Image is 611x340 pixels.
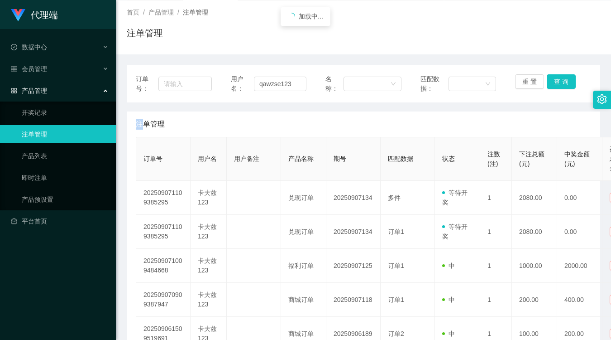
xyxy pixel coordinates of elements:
span: 订单1 [388,262,404,269]
i: 图标： check-circle-o [11,44,17,50]
a: 代理端 [11,11,58,18]
span: / [177,9,179,16]
a: 注单管理 [22,125,109,143]
span: 首页 [127,9,139,16]
h1: 代理端 [31,0,58,29]
td: 卡夫兹123 [191,249,227,283]
td: 202509071109385295 [136,215,191,249]
span: 用户名： [231,74,254,93]
td: 0.00 [557,181,602,215]
span: 多件 [388,194,401,201]
span: 加载中... [299,13,323,20]
font: 中 [449,330,455,337]
a: 图标： 仪表板平台首页 [11,212,109,230]
span: 订单2 [388,330,404,337]
td: 400.00 [557,283,602,317]
td: 1 [480,283,512,317]
font: 数据中心 [22,44,47,51]
button: 查 询 [547,74,576,89]
td: 福利订单 [281,249,326,283]
td: 202509071009484668 [136,249,191,283]
span: 注单管理 [136,119,165,130]
td: 2080.00 [512,215,557,249]
a: 产品预设置 [22,190,109,209]
span: 中奖金额(元) [564,151,590,167]
span: 注数(注) [487,151,500,167]
font: 中 [449,296,455,303]
i: 图标： 设置 [597,94,607,104]
span: / [143,9,145,16]
span: 产品名称 [288,155,314,162]
a: 产品列表 [22,147,109,165]
td: 卡夫兹123 [191,283,227,317]
span: 匹配数据 [388,155,413,162]
span: 产品管理 [148,9,174,16]
td: 202509071109385295 [136,181,191,215]
h1: 注单管理 [127,26,163,40]
font: 中 [449,262,455,269]
span: 状态 [442,155,455,162]
span: 订单号 [143,155,162,162]
span: 订单1 [388,228,404,235]
span: 订单号： [136,74,158,93]
a: 开奖记录 [22,103,109,121]
td: 202509070909387947 [136,283,191,317]
span: 下注总额(元) [519,151,544,167]
font: 等待开奖 [442,189,468,206]
span: 用户名 [198,155,217,162]
i: 图标： AppStore-O [11,87,17,94]
td: 2080.00 [512,181,557,215]
span: 期号 [334,155,346,162]
input: 请输入 [254,77,306,91]
td: 0.00 [557,215,602,249]
span: 用户备注 [234,155,259,162]
td: 20250907125 [326,249,381,283]
span: 注单管理 [183,9,208,16]
button: 重 置 [515,74,544,89]
td: 兑现订单 [281,215,326,249]
td: 兑现订单 [281,181,326,215]
td: 20250907134 [326,215,381,249]
span: 名称： [325,74,344,93]
td: 1 [480,249,512,283]
td: 200.00 [512,283,557,317]
a: 即时注单 [22,169,109,187]
input: 请输入 [158,77,212,91]
span: 订单1 [388,296,404,303]
img: logo.9652507e.png [11,9,25,22]
td: 2000.00 [557,249,602,283]
span: 匹配数据： [420,74,449,93]
td: 20250907134 [326,181,381,215]
td: 卡夫兹123 [191,181,227,215]
font: 等待开奖 [442,223,468,240]
td: 1 [480,181,512,215]
i: 图标： 向下 [485,81,491,87]
td: 1 [480,215,512,249]
font: 会员管理 [22,65,47,73]
td: 1000.00 [512,249,557,283]
td: 卡夫兹123 [191,215,227,249]
td: 20250907118 [326,283,381,317]
font: 产品管理 [22,87,47,94]
i: 图标： 向下 [391,81,396,87]
i: 图标： table [11,66,17,72]
td: 商城订单 [281,283,326,317]
i: icon: loading [288,13,295,20]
